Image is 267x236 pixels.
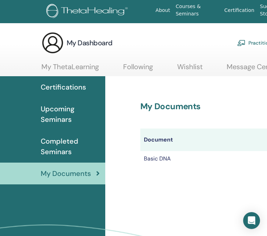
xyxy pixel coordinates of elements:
[237,40,246,46] img: chalkboard-teacher.svg
[41,63,99,76] a: My ThetaLearning
[221,4,257,17] a: Certification
[153,4,173,17] a: About
[123,63,153,76] a: Following
[41,32,64,54] img: generic-user-icon.jpg
[46,4,130,20] img: logo.png
[41,104,100,125] span: Upcoming Seminars
[41,136,100,157] span: Completed Seminars
[41,82,86,92] span: Certifications
[67,38,113,48] h3: My Dashboard
[243,212,260,229] div: Open Intercom Messenger
[177,63,203,76] a: Wishlist
[41,168,91,179] span: My Documents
